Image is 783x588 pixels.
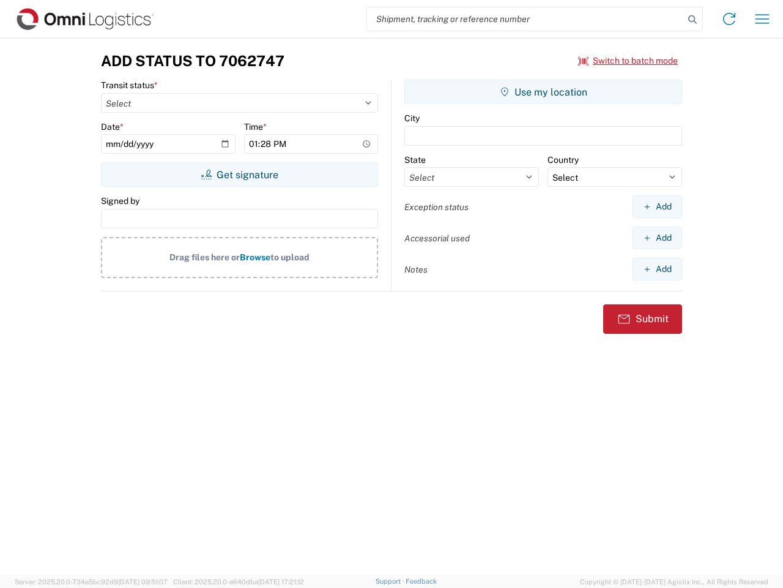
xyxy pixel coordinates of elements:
[404,154,426,165] label: State
[404,80,682,104] button: Use my location
[270,252,310,262] span: to upload
[101,52,284,70] h3: Add Status to 7062747
[633,195,682,218] button: Add
[101,121,124,132] label: Date
[406,578,437,585] a: Feedback
[404,233,470,244] label: Accessorial used
[101,195,139,206] label: Signed by
[118,578,168,586] span: [DATE] 09:51:07
[404,264,428,275] label: Notes
[633,258,682,281] button: Add
[367,7,684,31] input: Shipment, tracking or reference number
[101,162,378,187] button: Get signature
[258,578,304,586] span: [DATE] 17:21:12
[244,121,267,132] label: Time
[169,252,240,262] span: Drag files here or
[173,578,304,586] span: Client: 2025.20.0-e640dba
[404,113,420,124] label: City
[15,578,168,586] span: Server: 2025.20.0-734e5bc92d9
[376,578,406,585] a: Support
[580,576,768,587] span: Copyright © [DATE]-[DATE] Agistix Inc., All Rights Reserved
[603,304,682,334] button: Submit
[240,252,270,262] span: Browse
[101,80,158,91] label: Transit status
[578,51,678,71] button: Switch to batch mode
[547,154,579,165] label: Country
[404,202,469,213] label: Exception status
[633,227,682,249] button: Add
